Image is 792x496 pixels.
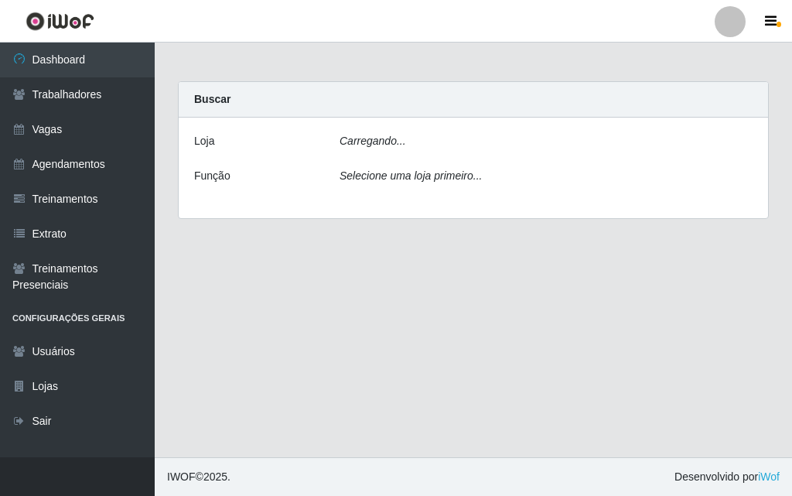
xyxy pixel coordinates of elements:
span: © 2025 . [167,469,230,485]
strong: Buscar [194,93,230,105]
label: Loja [194,133,214,149]
span: Desenvolvido por [674,469,780,485]
img: CoreUI Logo [26,12,94,31]
label: Função [194,168,230,184]
i: Selecione uma loja primeiro... [340,169,482,182]
span: IWOF [167,470,196,483]
a: iWof [758,470,780,483]
i: Carregando... [340,135,406,147]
